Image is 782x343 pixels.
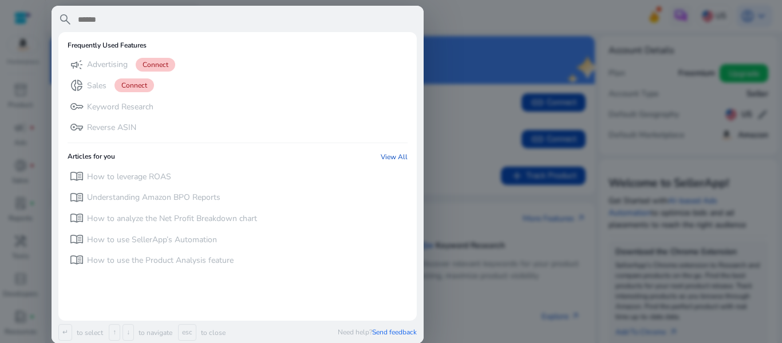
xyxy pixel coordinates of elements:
p: Sales [87,80,106,92]
p: to close [199,328,226,337]
span: menu_book [70,232,84,246]
p: Need help? [338,328,417,337]
span: ↑ [109,324,120,341]
a: View All [381,152,408,161]
span: vpn_key [70,120,84,134]
p: Advertising [87,59,128,70]
span: key [70,100,84,113]
span: search [58,13,72,26]
span: Connect [114,78,154,92]
span: esc [178,324,196,341]
span: campaign [70,58,84,72]
p: to navigate [136,328,172,337]
p: How to leverage ROAS [87,171,171,183]
span: menu_book [70,169,84,183]
span: menu_book [70,253,84,267]
p: How to use SellerApp’s Automation [87,234,217,246]
h6: Frequently Used Features [68,41,147,49]
span: Connect [136,58,175,72]
span: Send feedback [372,328,417,337]
h6: Articles for you [68,152,115,161]
p: How to use the Product Analysis feature [87,255,234,266]
span: donut_small [70,78,84,92]
span: menu_book [70,191,84,204]
span: ↵ [58,324,72,341]
span: menu_book [70,211,84,225]
p: to select [74,328,103,337]
span: ↓ [123,324,134,341]
p: How to analyze the Net Profit Breakdown chart [87,213,257,224]
p: Keyword Research [87,101,153,113]
p: Reverse ASIN [87,122,136,133]
p: Understanding Amazon BPO Reports [87,192,220,203]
